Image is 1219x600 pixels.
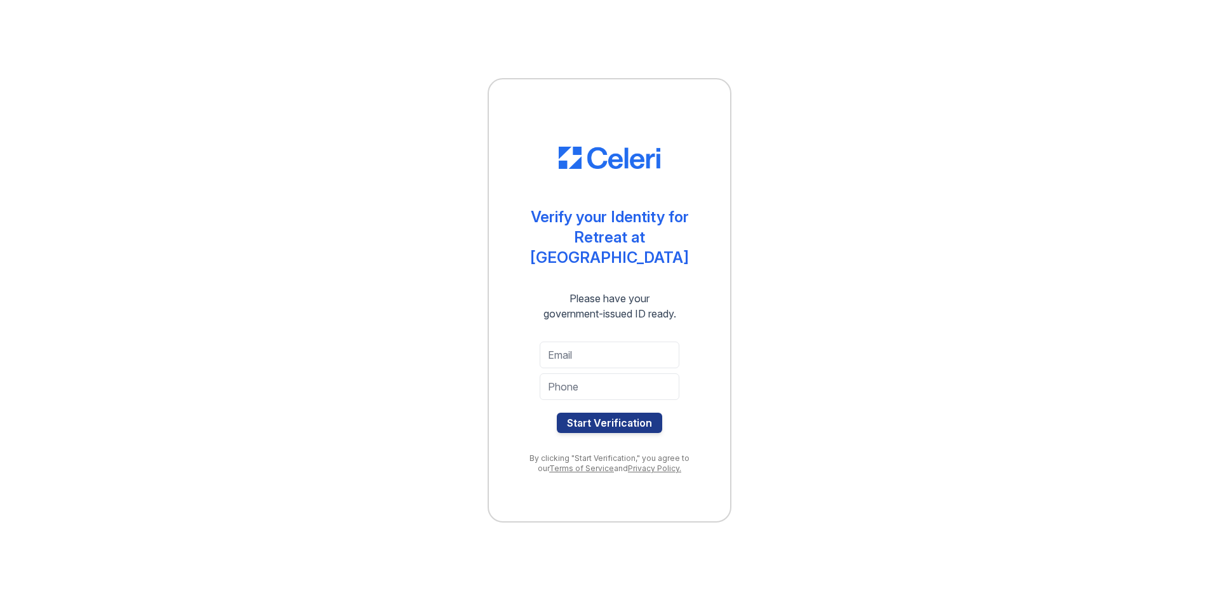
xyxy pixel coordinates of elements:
div: Please have your government-issued ID ready. [521,291,699,321]
input: Email [540,342,679,368]
a: Terms of Service [549,463,614,473]
div: By clicking "Start Verification," you agree to our and [514,453,705,474]
div: Verify your Identity for Retreat at [GEOGRAPHIC_DATA] [514,207,705,268]
img: CE_Logo_Blue-a8612792a0a2168367f1c8372b55b34899dd931a85d93a1a3d3e32e68fde9ad4.png [559,147,660,170]
input: Phone [540,373,679,400]
a: Privacy Policy. [628,463,681,473]
button: Start Verification [557,413,662,433]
